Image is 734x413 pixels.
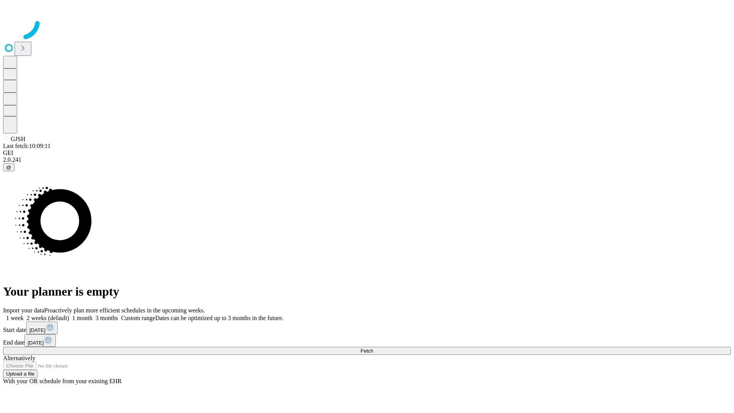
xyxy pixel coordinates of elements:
[3,307,44,314] span: Import your data
[72,315,93,321] span: 1 month
[6,164,11,170] span: @
[3,156,731,163] div: 2.0.241
[3,143,50,149] span: Last fetch: 10:09:11
[3,163,15,171] button: @
[3,334,731,347] div: End date
[3,285,731,299] h1: Your planner is empty
[155,315,283,321] span: Dates can be optimized up to 3 months in the future.
[3,355,35,361] span: Alternatively
[361,348,373,354] span: Fetch
[3,322,731,334] div: Start date
[24,334,56,347] button: [DATE]
[121,315,155,321] span: Custom range
[28,340,44,346] span: [DATE]
[3,347,731,355] button: Fetch
[3,378,122,384] span: With your OR schedule from your existing EHR
[3,370,37,378] button: Upload a file
[26,322,58,334] button: [DATE]
[44,307,205,314] span: Proactively plan more efficient schedules in the upcoming weeks.
[27,315,69,321] span: 2 weeks (default)
[29,327,45,333] span: [DATE]
[3,150,731,156] div: GEI
[11,136,25,142] span: GJSH
[6,315,24,321] span: 1 week
[96,315,118,321] span: 3 months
